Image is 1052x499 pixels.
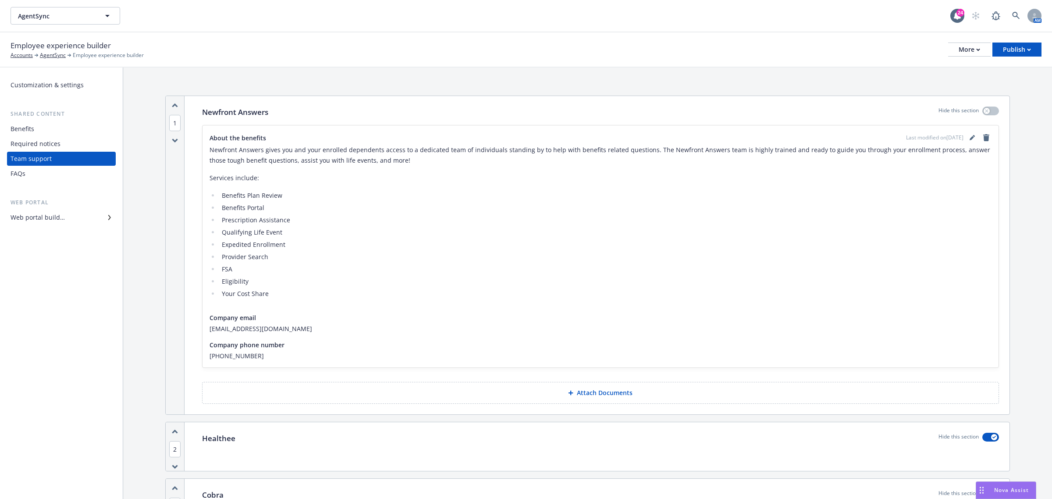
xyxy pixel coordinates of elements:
p: Healthee [202,433,235,444]
span: Company phone number [210,340,284,349]
p: Hide this section [938,433,979,444]
button: AgentSync [11,7,120,25]
li: FSA​ [219,264,992,274]
li: Eligibility​ [219,276,992,287]
div: Publish [1003,43,1031,56]
a: Start snowing [967,7,984,25]
div: Customization & settings [11,78,84,92]
div: Drag to move [976,482,987,499]
li: Expedited Enrollment​ [219,239,992,250]
a: Required notices [7,137,116,151]
button: 1 [169,118,181,128]
a: Web portal builder [7,210,116,225]
div: More [959,43,980,56]
a: Accounts [11,51,33,59]
a: remove [981,132,992,143]
button: Nova Assist [976,481,1036,499]
span: Employee experience builder [11,40,111,51]
button: Attach Documents [202,382,999,404]
span: Nova Assist [994,486,1029,494]
span: About the benefits [210,133,266,143]
li: Your Cost Share​ [219,289,992,299]
div: Benefits [11,122,34,136]
div: FAQs [11,167,25,181]
span: 2 [169,441,181,457]
span: [EMAIL_ADDRESS][DOMAIN_NAME] [210,324,992,333]
li: Prescription Assistance​ [219,215,992,225]
button: More [948,43,991,57]
a: Report a Bug [987,7,1005,25]
div: Shared content [7,110,116,118]
div: Web portal [7,198,116,207]
span: [PHONE_NUMBER] [210,351,992,360]
div: 24 [956,9,964,17]
a: FAQs [7,167,116,181]
a: Search [1007,7,1025,25]
div: Team support [11,152,52,166]
div: Required notices [11,137,60,151]
a: AgentSync [40,51,66,59]
span: 1 [169,115,181,131]
span: AgentSync [18,11,94,21]
li: Provider Search​ [219,252,992,262]
button: 2 [169,445,181,454]
span: Company email [210,313,256,322]
p: Attach Documents [577,389,633,397]
a: Customization & settings [7,78,116,92]
span: Employee experience builder [73,51,144,59]
a: Team support [7,152,116,166]
li: Qualifying Life Event​ [219,227,992,238]
div: Web portal builder [11,210,65,225]
a: editPencil [967,132,977,143]
li: Benefits Plan Review​ [219,190,992,201]
p: Services include:​​ [210,173,992,183]
button: Publish [992,43,1041,57]
span: Last modified on [DATE] [906,134,963,142]
p: Newfront Answers gives you and your enrolled dependents access to a dedicated team of individuals... [210,145,992,166]
p: Hide this section [938,107,979,118]
p: Newfront Answers [202,107,268,118]
a: Benefits [7,122,116,136]
li: Benefits Portal​ [219,203,992,213]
